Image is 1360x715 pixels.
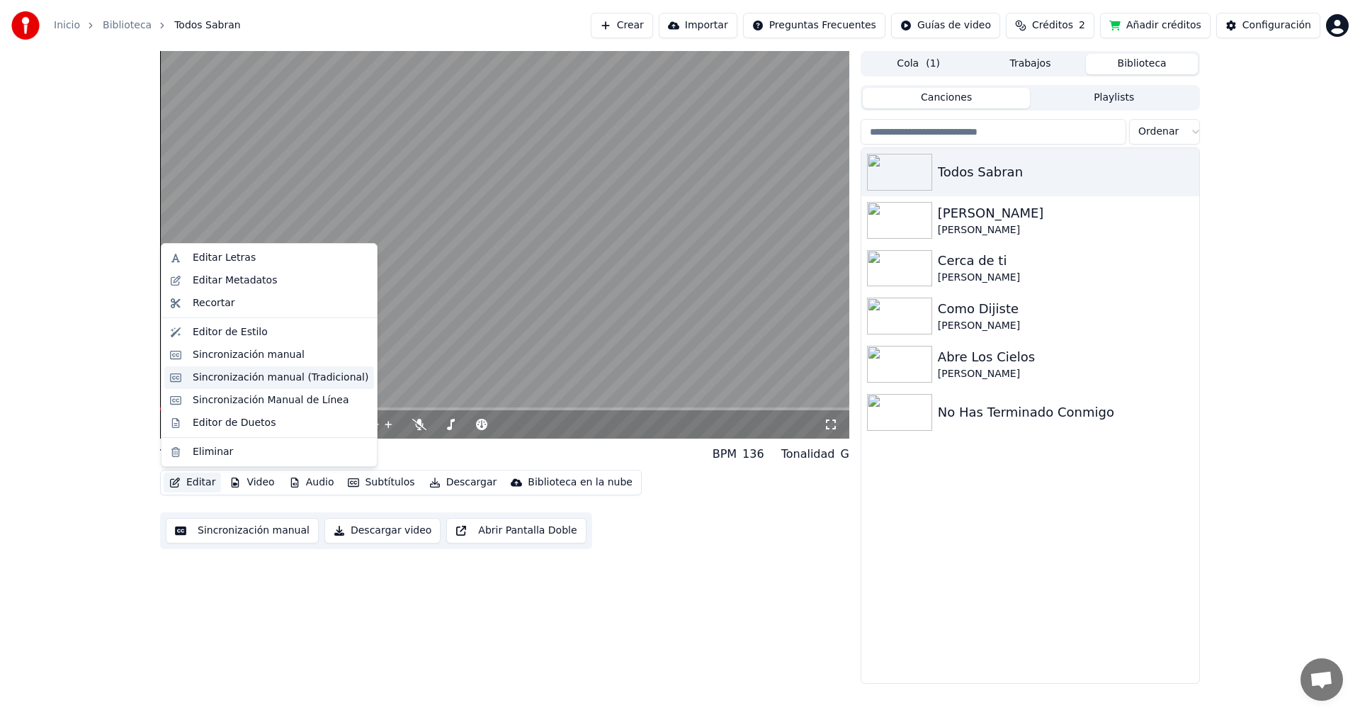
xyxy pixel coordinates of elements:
[891,13,1000,38] button: Guías de video
[1100,13,1211,38] button: Añadir créditos
[1086,54,1198,74] button: Biblioteca
[743,13,885,38] button: Preguntas Frecuentes
[160,444,255,464] div: Todos Sabran
[938,367,1194,381] div: [PERSON_NAME]
[193,445,233,459] div: Eliminar
[1138,125,1179,139] span: Ordenar
[193,371,368,385] div: Sincronización manual (Tradicional)
[1006,13,1094,38] button: Créditos2
[193,274,277,288] div: Editar Metadatos
[1300,658,1343,701] a: Open chat
[446,518,586,544] button: Abrir Pantalla Doble
[1216,13,1320,38] button: Configuración
[713,446,737,463] div: BPM
[938,319,1194,333] div: [PERSON_NAME]
[224,473,280,492] button: Video
[938,271,1194,285] div: [PERSON_NAME]
[193,325,268,339] div: Editor de Estilo
[54,18,241,33] nav: breadcrumb
[193,296,235,310] div: Recortar
[1242,18,1311,33] div: Configuración
[938,223,1194,237] div: [PERSON_NAME]
[863,54,975,74] button: Cola
[742,446,764,463] div: 136
[1032,18,1073,33] span: Créditos
[938,299,1194,319] div: Como Dijiste
[938,203,1194,223] div: [PERSON_NAME]
[103,18,152,33] a: Biblioteca
[193,416,276,430] div: Editor de Duetos
[164,473,221,492] button: Editar
[528,475,633,490] div: Biblioteca en la nube
[1079,18,1085,33] span: 2
[424,473,503,492] button: Descargar
[193,348,305,362] div: Sincronización manual
[193,393,349,407] div: Sincronización Manual de Línea
[324,518,441,544] button: Descargar video
[11,11,40,40] img: youka
[591,13,653,38] button: Crear
[840,446,849,463] div: G
[283,473,340,492] button: Audio
[975,54,1087,74] button: Trabajos
[1030,88,1198,108] button: Playlists
[938,347,1194,367] div: Abre Los Cielos
[863,88,1031,108] button: Canciones
[342,473,420,492] button: Subtítulos
[938,402,1194,422] div: No Has Terminado Conmigo
[659,13,737,38] button: Importar
[166,518,319,544] button: Sincronización manual
[781,446,835,463] div: Tonalidad
[926,57,940,71] span: ( 1 )
[938,162,1194,182] div: Todos Sabran
[54,18,80,33] a: Inicio
[938,251,1194,271] div: Cerca de ti
[193,251,256,265] div: Editar Letras
[174,18,241,33] span: Todos Sabran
